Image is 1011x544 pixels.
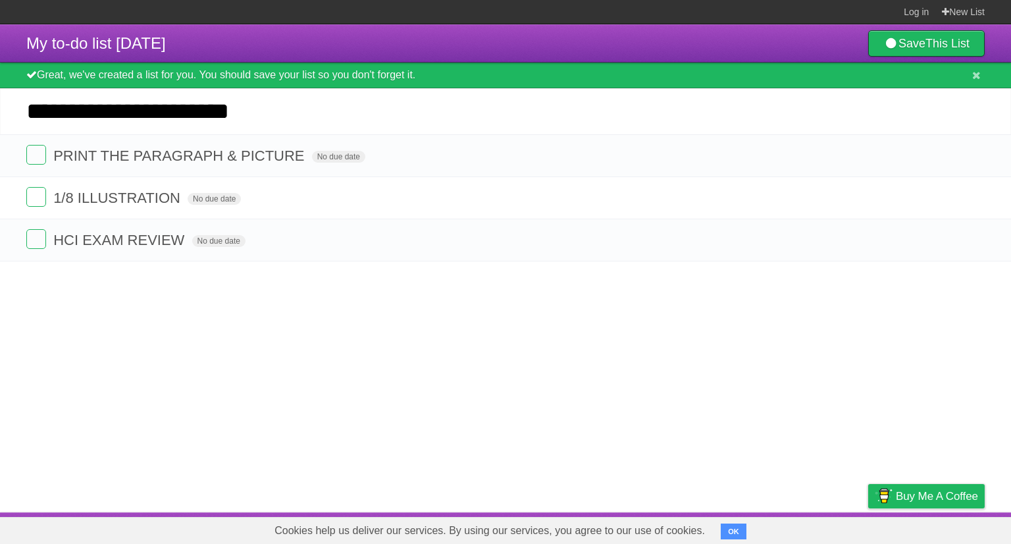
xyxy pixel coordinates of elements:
span: No due date [192,235,246,247]
button: OK [721,524,746,539]
b: This List [925,37,970,50]
span: PRINT THE PARAGRAPH & PICTURE [53,148,307,164]
a: Terms [806,516,835,541]
span: Buy me a coffee [896,485,978,508]
span: No due date [312,151,365,163]
span: Cookies help us deliver our services. By using our services, you agree to our use of cookies. [261,518,718,544]
label: Done [26,145,46,165]
span: My to-do list [DATE] [26,34,166,52]
a: Privacy [851,516,885,541]
img: Buy me a coffee [875,485,893,507]
a: SaveThis List [868,30,985,57]
a: Buy me a coffee [868,484,985,508]
label: Done [26,187,46,207]
a: Suggest a feature [902,516,985,541]
span: No due date [188,193,241,205]
a: About [693,516,721,541]
span: HCI EXAM REVIEW [53,232,188,248]
label: Done [26,229,46,249]
a: Developers [737,516,790,541]
span: 1/8 ILLUSTRATION [53,190,184,206]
